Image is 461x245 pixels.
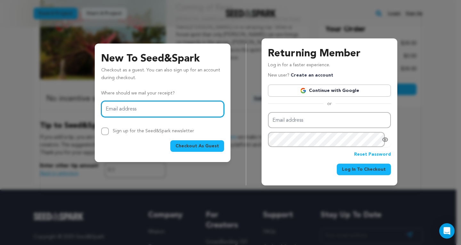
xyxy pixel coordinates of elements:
[268,72,333,79] p: New user?
[439,223,455,239] div: Open Intercom Messenger
[268,85,391,97] a: Continue with Google
[268,46,391,61] h3: Returning Member
[175,143,219,149] span: Checkout As Guest
[291,73,333,78] a: Create an account
[268,61,391,72] p: Log in for a faster experience.
[101,51,224,67] h3: New To Seed&Spark
[113,129,194,133] label: Sign up for the Seed&Spark newsletter
[300,87,306,94] img: Google logo
[101,67,224,85] p: Checkout as a guest. You can also sign up for an account during checkout.
[337,164,391,175] button: Log In To Checkout
[342,166,386,173] span: Log In To Checkout
[382,136,388,143] a: Show password as plain text. Warning: this will display your password on the screen.
[268,112,391,128] input: Email address
[101,90,224,97] p: Where should we mail your receipt?
[101,101,224,117] input: Email address
[354,151,391,159] a: Reset Password
[323,101,336,107] span: or
[170,140,224,152] button: Checkout As Guest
